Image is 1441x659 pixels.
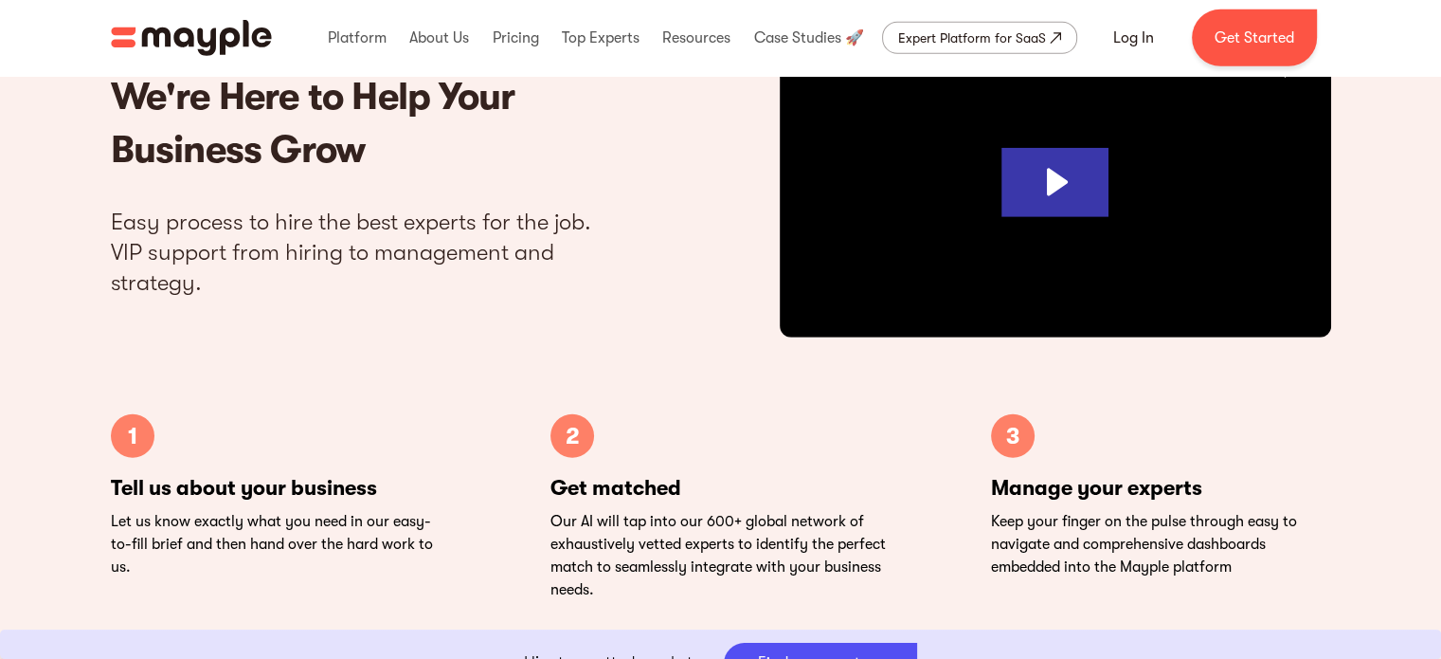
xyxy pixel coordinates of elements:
[550,510,891,601] p: Our AI will tap into our 600+ global network of exhaustively vetted experts to identify the perfe...
[323,8,391,68] div: Platform
[111,510,451,578] p: Let us know exactly what you need in our easy-to-fill brief and then hand over the hard work to us.
[405,8,474,68] div: About Us
[566,419,580,453] p: 2
[550,475,891,503] p: Get matched
[1001,148,1109,217] button: Play Video: Mayple. Your Digital Marketing Home.
[128,419,137,453] p: 1
[557,8,644,68] div: Top Experts
[657,8,735,68] div: Resources
[111,475,451,503] p: Tell us about your business
[1192,9,1317,66] a: Get Started
[111,207,636,298] p: Easy process to hire the best experts for the job. VIP support from hiring to management and stra...
[991,510,1331,578] p: Keep your finger on the pulse through easy to navigate and comprehensive dashboards embedded into...
[898,27,1046,49] div: Expert Platform for SaaS
[111,20,272,56] a: home
[1006,419,1019,453] p: 3
[882,22,1077,54] a: Expert Platform for SaaS
[1090,15,1177,61] a: Log In
[991,475,1331,503] p: Manage your experts
[111,20,272,56] img: Mayple logo
[487,8,543,68] div: Pricing
[111,70,636,176] h2: We're Here to Help Your Business Grow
